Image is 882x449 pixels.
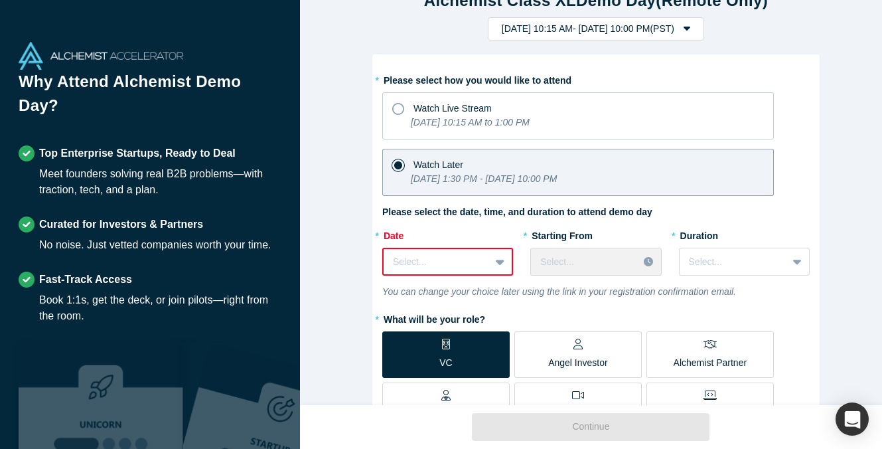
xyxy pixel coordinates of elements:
label: What will be your role? [382,308,810,327]
div: Book 1:1s, get the deck, or join pilots—right from the room. [39,292,281,324]
div: No noise. Just vetted companies worth your time. [39,237,271,253]
button: [DATE] 10:15 AM- [DATE] 10:00 PM(PST) [488,17,704,41]
i: [DATE] 1:30 PM - [DATE] 10:00 PM [411,173,557,184]
span: Watch Later [413,159,463,170]
i: You can change your choice later using the link in your registration confirmation email. [382,286,736,297]
p: VC [439,356,452,370]
label: Date [382,224,513,243]
img: Alchemist Accelerator Logo [19,42,183,70]
button: Continue [472,413,709,441]
p: Alchemist Partner [674,356,747,370]
p: Angel Investor [548,356,608,370]
i: [DATE] 10:15 AM to 1:00 PM [411,117,530,128]
label: Please select the date, time, and duration to attend demo day [382,205,652,219]
label: Starting From [530,224,593,243]
h1: Why Attend Alchemist Demo Day? [19,70,281,127]
span: Watch Live Stream [413,103,492,114]
strong: Fast-Track Access [39,274,132,285]
strong: Curated for Investors & Partners [39,219,203,230]
strong: Top Enterprise Startups, Ready to Deal [39,147,236,159]
label: Please select how you would like to attend [382,69,810,88]
label: Duration [679,224,810,243]
div: Meet founders solving real B2B problems—with traction, tech, and a plan. [39,166,281,198]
